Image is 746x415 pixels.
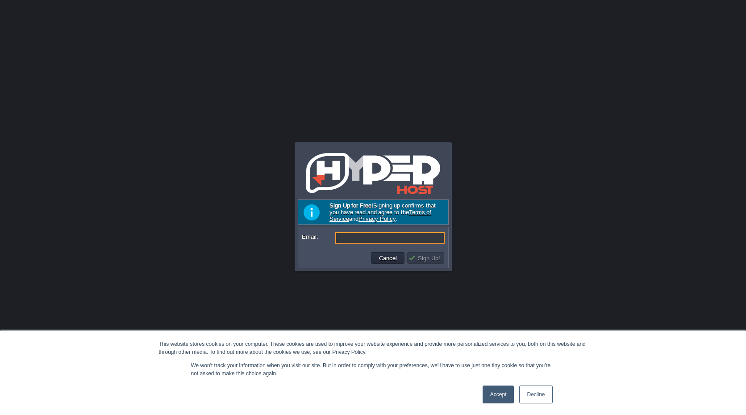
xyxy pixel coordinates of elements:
button: Sign Up! [408,254,443,262]
a: Accept [483,386,514,403]
label: Email: [302,232,334,241]
a: Privacy Policy [358,216,396,222]
img: HyperHost.Me [306,152,440,196]
div: Signing up confirms that you have read and agree to the and . [298,199,449,225]
button: Cancel [376,254,400,262]
p: We won't track your information when you visit our site. But in order to comply with your prefere... [191,361,555,378]
a: Decline [519,386,552,403]
b: Sign Up for Free! [329,202,373,209]
div: This website stores cookies on your computer. These cookies are used to improve your website expe... [159,340,588,356]
a: Terms of Service [329,209,431,222]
